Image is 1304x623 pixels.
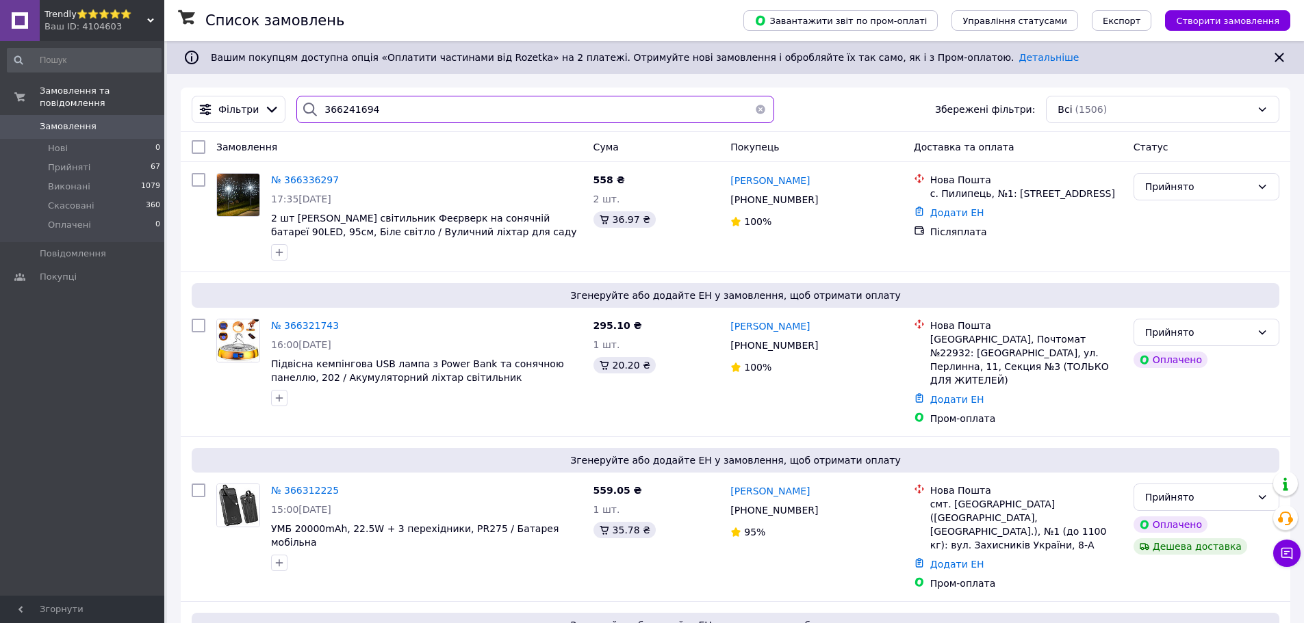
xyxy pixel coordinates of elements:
span: 100% [744,216,771,227]
span: Скасовані [48,200,94,212]
span: 1079 [141,181,160,193]
div: Прийнято [1145,490,1251,505]
div: Оплачено [1134,352,1207,368]
div: [GEOGRAPHIC_DATA], Почтомат №22932: [GEOGRAPHIC_DATA], ул. Перлинна, 11, Секция №3 (ТОЛЬКО ДЛЯ ЖИ... [930,332,1123,387]
div: Нова Пошта [930,319,1123,332]
a: № 366321743 [271,320,339,331]
span: Прийняті [48,161,90,174]
span: Нові [48,142,68,155]
a: [PERSON_NAME] [730,484,810,498]
span: (1506) [1075,104,1108,115]
div: Прийнято [1145,325,1251,340]
span: 360 [146,200,160,212]
span: 15:00[DATE] [271,504,331,515]
div: Нова Пошта [930,173,1123,187]
span: 0 [155,142,160,155]
a: Фото товару [216,173,260,217]
input: Пошук за номером замовлення, ПІБ покупця, номером телефону, Email, номером накладної [296,96,774,123]
span: 1 шт. [593,339,620,350]
div: Ваш ID: 4104603 [44,21,164,33]
span: Замовлення та повідомлення [40,85,164,109]
span: [PERSON_NAME] [730,175,810,186]
span: 16:00[DATE] [271,339,331,350]
span: Збережені фільтри: [935,103,1035,116]
span: Згенеруйте або додайте ЕН у замовлення, щоб отримати оплату [197,453,1274,467]
span: Виконані [48,181,90,193]
a: № 366312225 [271,485,339,496]
a: Створити замовлення [1151,14,1290,25]
button: Очистить [747,96,774,123]
button: Управління статусами [951,10,1078,31]
span: Всі [1058,103,1072,116]
div: Прийнято [1145,179,1251,194]
span: [PERSON_NAME] [730,321,810,332]
span: 2 шт. [593,194,620,204]
span: 67 [151,161,160,174]
a: 2 шт [PERSON_NAME] світильник Феєрверк на сонячній батареї 90LED, 95см, Біле світло / Вуличний лі... [271,213,576,237]
a: Детальніше [1019,52,1079,63]
a: Фото товару [216,483,260,527]
button: Чат з покупцем [1273,540,1301,567]
span: Згенеруйте або додайте ЕН у замовлення, щоб отримати оплату [197,289,1274,302]
a: Підвісна кемпінгова USB лампа з Power Bank та сонячною панеллю, 202 / Акумуляторний ліхтар світил... [271,358,564,383]
span: Створити замовлення [1176,16,1279,26]
div: [PHONE_NUMBER] [728,501,821,520]
a: Додати ЕН [930,394,984,405]
span: Повідомлення [40,248,106,260]
div: 20.20 ₴ [593,357,656,373]
button: Створити замовлення [1165,10,1290,31]
span: Покупець [730,142,779,153]
button: Експорт [1092,10,1152,31]
img: Фото товару [217,174,259,216]
span: 295.10 ₴ [593,320,642,331]
button: Завантажити звіт по пром-оплаті [743,10,938,31]
a: [PERSON_NAME] [730,319,810,333]
span: Trendly⭐⭐⭐⭐⭐ [44,8,147,21]
span: Оплачені [48,219,91,231]
span: 95% [744,527,765,538]
div: [PHONE_NUMBER] [728,190,821,209]
span: Фільтри [218,103,259,116]
span: Експорт [1103,16,1141,26]
div: 36.97 ₴ [593,211,656,228]
span: Cума [593,142,619,153]
div: Нова Пошта [930,483,1123,497]
img: Фото товару [217,484,259,527]
a: Додати ЕН [930,559,984,570]
div: Післяплата [930,225,1123,239]
a: № 366336297 [271,174,339,185]
span: 100% [744,362,771,373]
span: Статус [1134,142,1168,153]
span: 559.05 ₴ [593,485,642,496]
img: Фото товару [217,319,259,362]
span: [PERSON_NAME] [730,486,810,496]
span: 1 шт. [593,504,620,515]
input: Пошук [7,48,162,72]
span: 17:35[DATE] [271,194,331,204]
div: с. Пилипець, №1: [STREET_ADDRESS] [930,187,1123,200]
a: Фото товару [216,319,260,362]
div: Пром-оплата [930,576,1123,590]
div: Дешева доставка [1134,538,1247,555]
a: Додати ЕН [930,207,984,218]
span: Замовлення [40,120,97,133]
div: Пром-оплата [930,412,1123,425]
span: Замовлення [216,142,277,153]
span: Управління статусами [962,16,1067,26]
span: 558 ₴ [593,174,625,185]
span: Вашим покупцям доступна опція «Оплатити частинами від Rozetka» на 2 платежі. Отримуйте нові замов... [211,52,1079,63]
div: смт. [GEOGRAPHIC_DATA] ([GEOGRAPHIC_DATA], [GEOGRAPHIC_DATA].), №1 (до 1100 кг): вул. Захисників ... [930,497,1123,552]
h1: Список замовлень [205,12,344,29]
span: Доставка та оплата [914,142,1014,153]
span: 0 [155,219,160,231]
div: 35.78 ₴ [593,522,656,538]
a: УМБ 20000mAh, 22.5W + 3 перехідники, PR275 / Батарея мобільна [271,523,559,548]
span: Покупці [40,271,77,283]
div: Оплачено [1134,516,1207,533]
